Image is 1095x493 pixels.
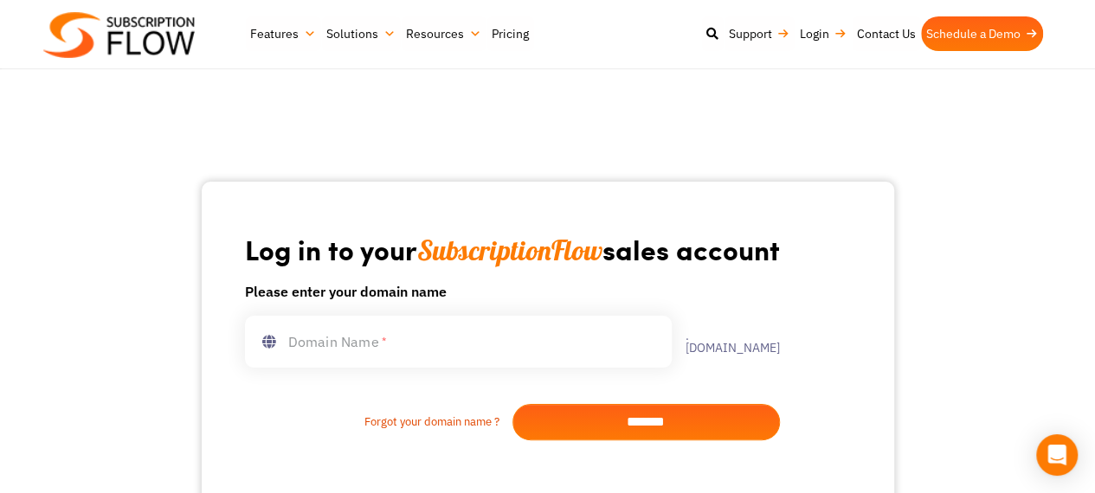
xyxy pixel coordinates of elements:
img: Subscriptionflow [43,12,195,58]
label: .[DOMAIN_NAME] [672,330,780,354]
div: Open Intercom Messenger [1036,434,1078,476]
a: Pricing [486,16,534,51]
a: Support [724,16,795,51]
h1: Log in to your sales account [245,232,780,267]
a: Login [795,16,852,51]
a: Features [245,16,321,51]
a: Resources [401,16,486,51]
a: Contact Us [852,16,921,51]
a: Forgot your domain name ? [245,413,512,431]
span: SubscriptionFlow [417,233,602,267]
h6: Please enter your domain name [245,281,780,302]
a: Schedule a Demo [921,16,1043,51]
a: Solutions [321,16,401,51]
